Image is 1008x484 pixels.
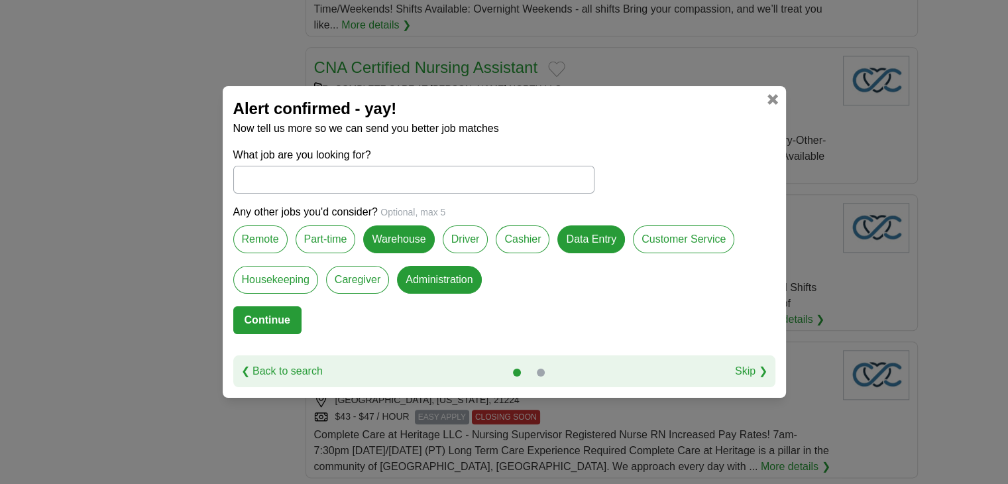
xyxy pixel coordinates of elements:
[233,147,594,163] label: What job are you looking for?
[633,225,734,253] label: Customer Service
[296,225,356,253] label: Part-time
[326,266,389,294] label: Caregiver
[443,225,488,253] label: Driver
[496,225,549,253] label: Cashier
[233,204,775,220] p: Any other jobs you'd consider?
[397,266,481,294] label: Administration
[233,225,288,253] label: Remote
[233,121,775,137] p: Now tell us more so we can send you better job matches
[233,306,302,334] button: Continue
[557,225,625,253] label: Data Entry
[233,97,775,121] h2: Alert confirmed - yay!
[735,363,767,379] a: Skip ❯
[363,225,434,253] label: Warehouse
[380,207,445,217] span: Optional, max 5
[233,266,318,294] label: Housekeeping
[241,363,323,379] a: ❮ Back to search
